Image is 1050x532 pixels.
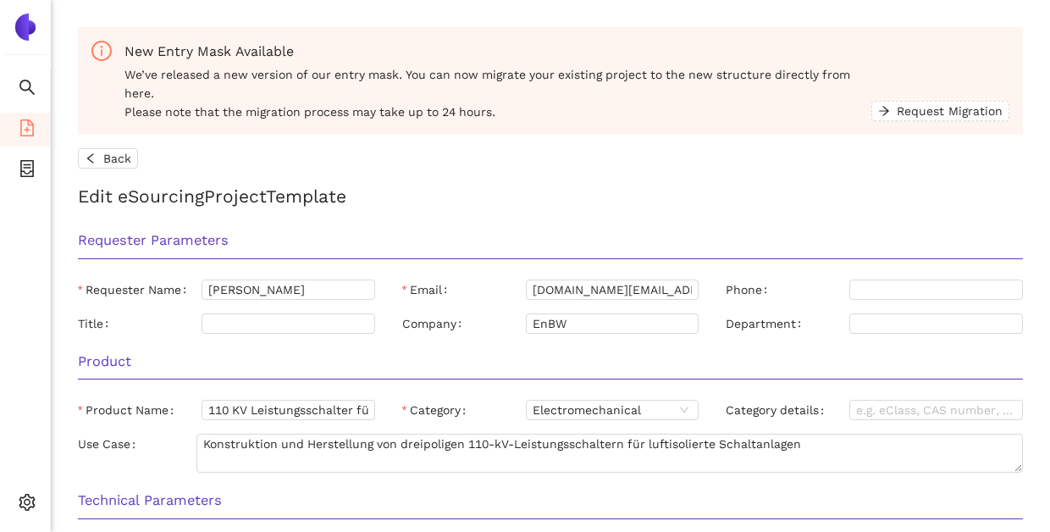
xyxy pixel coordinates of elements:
span: setting [19,488,36,522]
span: We’ve released a new version of our entry mask. You can now migrate your existing project to the ... [124,65,871,121]
label: Company [402,313,468,334]
h3: Technical Parameters [78,490,1023,512]
label: Title [78,313,115,334]
label: Category [402,400,472,420]
input: Product Name [202,400,375,420]
img: Logo [12,14,39,41]
label: Email [402,280,454,300]
h3: Product [78,351,1023,373]
input: Phone [849,280,1023,300]
span: info-circle [91,41,112,61]
label: Category details [726,400,831,420]
span: Electromechanical [533,401,693,419]
textarea: Use Case [196,434,1024,473]
label: Product Name [78,400,180,420]
h3: Requester Parameters [78,230,1023,252]
span: arrow-right [878,105,890,119]
input: Department [849,313,1023,334]
input: Category details [849,400,1023,420]
span: Back [103,149,131,168]
input: Requester Name [202,280,375,300]
input: Email [526,280,699,300]
label: Phone [726,280,774,300]
h2: Edit eSourcing Project Template [78,182,1023,210]
label: Use Case [78,434,142,454]
span: container [19,154,36,188]
label: Department [726,313,808,334]
span: file-add [19,114,36,147]
span: left [85,152,97,166]
span: search [19,73,36,107]
span: Request Migration [897,102,1003,120]
div: New Entry Mask Available [124,41,1009,62]
label: Requester Name [78,280,193,300]
button: leftBack [78,148,138,169]
input: Company [526,313,699,334]
button: arrow-rightRequest Migration [871,101,1009,121]
input: Title [202,313,375,334]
